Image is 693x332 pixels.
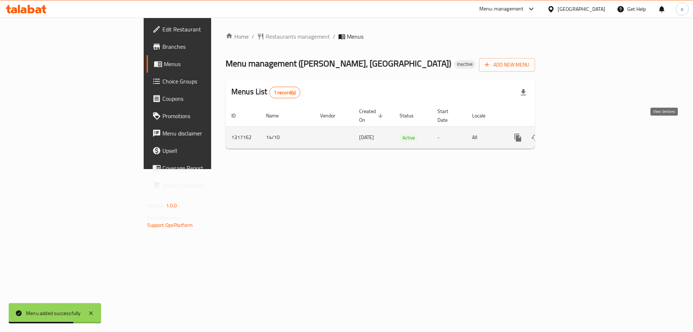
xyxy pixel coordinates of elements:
span: Grocery Checklist [162,181,254,190]
span: o [681,5,683,13]
a: Choice Groups [147,73,260,90]
span: Active [400,134,418,142]
li: / [333,32,335,41]
span: Upsell [162,146,254,155]
span: 1 record(s) [270,89,300,96]
span: Edit Restaurant [162,25,254,34]
span: Choice Groups [162,77,254,86]
span: 1.0.0 [166,201,177,210]
td: All [466,126,504,148]
div: Inactive [454,60,476,69]
div: [GEOGRAPHIC_DATA] [558,5,605,13]
span: ID [231,111,245,120]
a: Coverage Report [147,159,260,177]
span: Version: [147,201,165,210]
div: Active [400,133,418,142]
span: Add New Menu [485,60,529,69]
span: Menus [164,60,254,68]
span: [DATE] [359,133,374,142]
a: Restaurants management [257,32,330,41]
a: Menus [147,55,260,73]
a: Promotions [147,107,260,125]
span: Branches [162,42,254,51]
button: Change Status [527,129,544,146]
a: Edit Restaurant [147,21,260,38]
span: Menu disclaimer [162,129,254,138]
td: - [432,126,466,148]
th: Actions [504,105,584,127]
span: Inactive [454,61,476,67]
div: Menu added successfully [26,309,81,317]
td: 14/10 [260,126,314,148]
span: Name [266,111,288,120]
div: Export file [515,84,532,101]
span: Promotions [162,112,254,120]
div: Menu-management [479,5,524,13]
button: more [509,129,527,146]
span: Created On [359,107,385,124]
a: Coupons [147,90,260,107]
h2: Menus List [231,86,300,98]
span: Coupons [162,94,254,103]
div: Total records count [269,87,301,98]
button: Add New Menu [479,58,535,72]
span: Coverage Report [162,164,254,172]
span: Menus [347,32,363,41]
span: Start Date [437,107,458,124]
nav: breadcrumb [226,32,535,41]
a: Upsell [147,142,260,159]
span: Get support on: [147,213,180,223]
a: Grocery Checklist [147,177,260,194]
table: enhanced table [226,105,584,149]
a: Menu disclaimer [147,125,260,142]
span: Status [400,111,423,120]
a: Support.OpsPlatform [147,220,193,230]
span: Menu management ( [PERSON_NAME], [GEOGRAPHIC_DATA] ) [226,55,451,72]
span: Vendor [320,111,345,120]
span: Restaurants management [266,32,330,41]
span: Locale [472,111,495,120]
a: Branches [147,38,260,55]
